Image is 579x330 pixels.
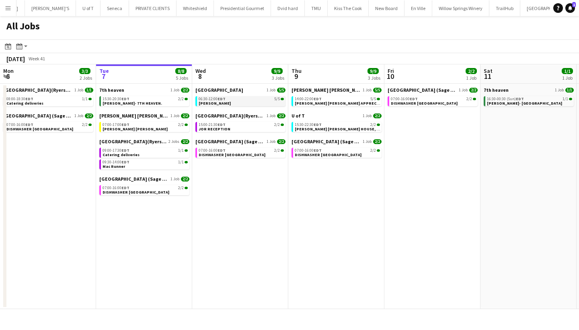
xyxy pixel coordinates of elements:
[199,122,284,131] a: 15:00-21:30EDT2/2JOR RECEPTION
[292,87,382,93] a: [PERSON_NAME] [PERSON_NAME]1 Job5/5
[170,88,179,93] span: 1 Job
[391,101,458,106] span: DISHWASHER VILLANOVA COLLEGE
[195,113,285,138] div: [GEOGRAPHIC_DATA](Ryerson)1 Job2/215:00-21:30EDT2/2JOR RECEPTION
[292,87,361,93] span: MILLER LASH
[88,124,92,126] span: 2/2
[25,122,33,127] span: EDT
[99,113,189,138] div: [PERSON_NAME] [PERSON_NAME]1 Job2/207:00-17:00EDT2/2[PERSON_NAME] [PERSON_NAME]
[386,72,394,81] span: 10
[185,161,188,163] span: 1/1
[218,148,226,153] span: EDT
[271,0,305,16] button: Dvid hard
[3,113,93,134] div: [GEOGRAPHIC_DATA] (Sage Dining)1 Job2/207:00-16:00EDT2/2DISHWASHER [GEOGRAPHIC_DATA]
[177,0,214,16] button: Whiteshield
[103,186,129,190] span: 07:00-16:00
[388,87,478,93] a: [GEOGRAPHIC_DATA] (Sage Dining)1 Job2/2
[370,97,376,101] span: 5/5
[199,123,226,127] span: 15:00-21:30
[277,88,285,93] span: 5/5
[195,138,285,159] div: [GEOGRAPHIC_DATA] (Sage Dining)1 Job2/207:00-16:00EDT2/2DISHWASHER [GEOGRAPHIC_DATA]
[410,96,418,101] span: EDT
[218,96,226,101] span: EDT
[277,139,285,144] span: 2/2
[185,98,188,100] span: 2/2
[272,75,284,81] div: 3 Jobs
[292,138,382,159] div: [GEOGRAPHIC_DATA] (Sage Dining)1 Job2/207:00-16:00EDT2/2DISHWASHER [GEOGRAPHIC_DATA]
[195,138,265,144] span: Villanova College (Sage Dining)
[103,101,162,106] span: LEMAY- 7TH HEAVEN.
[6,55,25,63] div: [DATE]
[484,67,493,74] span: Sat
[373,113,382,118] span: 2/2
[292,113,382,138] div: U of T1 Job2/215:30-22:30EDT2/2[PERSON_NAME] [PERSON_NAME] HOUSE, PHIL CLIENT
[121,148,129,153] span: EDT
[218,122,226,127] span: EDT
[292,138,382,144] a: [GEOGRAPHIC_DATA] (Sage Dining)1 Job2/2
[74,113,83,118] span: 1 Job
[103,123,129,127] span: 07:00-17:00
[404,0,432,16] button: En Ville
[195,138,285,144] a: [GEOGRAPHIC_DATA] (Sage Dining)1 Job2/2
[267,113,275,118] span: 1 Job
[295,96,380,105] a: 14:00-22:00EDT5/5[PERSON_NAME] [PERSON_NAME] APPRECIATION
[185,124,188,126] span: 2/2
[99,176,169,182] span: Villanova College (Sage Dining)
[199,148,284,157] a: 07:00-16:00EDT2/2DISHWASHER [GEOGRAPHIC_DATA]
[281,98,284,100] span: 5/5
[2,72,14,81] span: 6
[194,72,206,81] span: 8
[3,87,93,93] a: [GEOGRAPHIC_DATA](Ryerson)1 Job1/1
[103,148,188,157] a: 09:00-17:30EDT1/1Catering deliveries
[6,101,43,106] span: Catering deliveries
[181,113,189,118] span: 2/2
[103,126,168,132] span: MILLER LASH
[3,87,93,113] div: [GEOGRAPHIC_DATA](Ryerson)1 Job1/108:00-18:30EDT1/1Catering deliveries
[214,0,271,16] button: Presidential Gourmet
[473,98,476,100] span: 2/2
[281,124,284,126] span: 2/2
[103,164,125,169] span: Mac Runner
[292,138,361,144] span: Villanova College (Sage Dining)
[121,122,129,127] span: EDT
[388,87,457,93] span: Villanova College (Sage Dining)
[277,113,285,118] span: 2/2
[370,123,376,127] span: 2/2
[295,126,400,132] span: MILLER LASH HOUSE, PHIL CLIENT
[314,122,322,127] span: EDT
[6,126,73,132] span: DISHWASHER VILLANOVA COLLEGE
[103,152,140,157] span: Catering deliveries
[195,87,285,93] a: [GEOGRAPHIC_DATA]1 Job5/5
[168,139,179,144] span: 2 Jobs
[565,3,575,13] a: 1
[121,96,129,101] span: EDT
[82,123,88,127] span: 2/2
[6,123,33,127] span: 07:00-16:00
[99,138,189,176] div: [GEOGRAPHIC_DATA](Ryerson)2 Jobs2/209:00-17:30EDT1/1Catering deliveries09:30-14:00EDT1/1Mac Runner
[85,88,93,93] span: 1/1
[199,148,226,153] span: 07:00-16:00
[3,113,73,119] span: Villanova College (Sage Dining)
[103,190,169,195] span: DISHWASHER VILLANOVA COLLEGE
[170,177,179,181] span: 1 Job
[459,88,468,93] span: 1 Job
[292,87,382,113] div: [PERSON_NAME] [PERSON_NAME]1 Job5/514:00-22:00EDT5/5[PERSON_NAME] [PERSON_NAME] APPRECIATION
[563,97,568,101] span: 1/1
[516,96,524,101] span: EDT
[469,88,478,93] span: 2/2
[369,0,404,16] button: New Board
[466,75,476,81] div: 1 Job
[82,97,88,101] span: 1/1
[295,148,380,157] a: 07:00-16:00EDT2/2DISHWASHER [GEOGRAPHIC_DATA]
[103,148,129,153] span: 09:00-17:30
[121,185,129,190] span: EDT
[292,67,302,74] span: Thu
[170,113,179,118] span: 1 Job
[103,122,188,131] a: 07:00-17:00EDT2/2[PERSON_NAME] [PERSON_NAME]
[99,67,109,74] span: Tue
[85,113,93,118] span: 2/2
[199,97,226,101] span: 06:30-12:00
[181,139,189,144] span: 2/2
[76,0,101,16] button: U of T
[562,75,573,81] div: 1 Job
[3,67,14,74] span: Mon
